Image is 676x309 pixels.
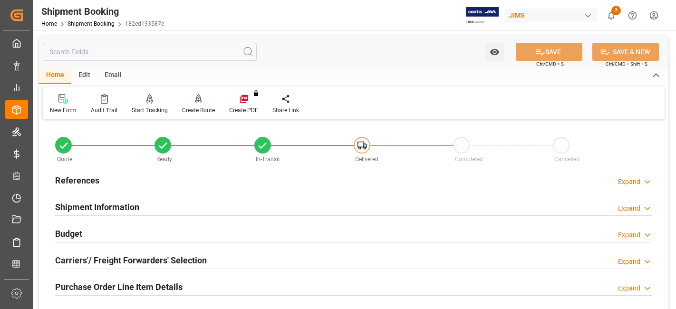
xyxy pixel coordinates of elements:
h2: Purchase Order Line Item Details [55,280,183,293]
div: Share Link [272,106,299,115]
div: Expand [618,177,640,187]
span: Ctrl/CMD + Shift + S [606,60,647,68]
div: Expand [618,257,640,267]
div: Start Tracking [132,106,168,115]
span: Ready [156,156,172,163]
input: Search Fields [44,43,257,61]
button: JIMS [505,6,600,24]
button: SAVE & NEW [592,43,659,61]
h2: Shipment Information [55,201,139,213]
div: Expand [618,203,640,213]
span: 3 [611,6,621,15]
h2: Budget [55,227,82,240]
h2: References [55,174,99,187]
div: Expand [618,230,640,240]
button: Help Center [622,5,643,26]
span: Delivered [355,156,378,163]
div: JIMS [505,9,597,22]
span: Quote [57,156,72,163]
button: show 3 new notifications [600,5,622,26]
img: Exertis%20JAM%20-%20Email%20Logo.jpg_1722504956.jpg [466,7,499,24]
span: Cancelled [554,156,579,163]
span: Ctrl/CMD + S [536,60,564,68]
h2: Carriers'/ Freight Forwarders' Selection [55,254,207,267]
div: Audit Trail [91,106,117,115]
span: Completed [455,156,483,163]
a: Shipment Booking [68,20,115,27]
div: New Form [50,106,77,115]
a: Home [41,20,57,27]
span: In-Transit [256,156,280,163]
div: Create Route [182,106,215,115]
div: Expand [618,283,640,293]
div: Home [39,68,71,84]
div: Edit [71,68,97,84]
div: Shipment Booking [41,4,164,19]
button: open menu [485,43,504,61]
button: SAVE [516,43,582,61]
div: Email [97,68,129,84]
